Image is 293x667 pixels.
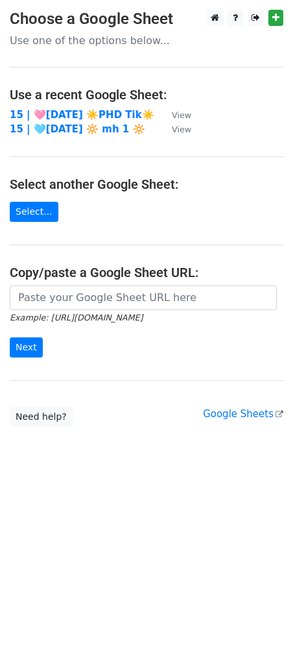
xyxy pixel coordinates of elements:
h4: Select another Google Sheet: [10,176,283,192]
a: 15 | 🩵[DATE] 🔆 mh 1 🔆 [10,123,145,135]
input: Paste your Google Sheet URL here [10,285,277,310]
a: View [159,123,191,135]
small: View [172,125,191,134]
h4: Use a recent Google Sheet: [10,87,283,103]
a: Need help? [10,407,73,427]
input: Next [10,337,43,358]
a: Google Sheets [203,408,283,420]
a: 15 | 🩷[DATE] ☀️PHD Tik☀️ [10,109,154,121]
small: Example: [URL][DOMAIN_NAME] [10,313,143,322]
p: Use one of the options below... [10,34,283,47]
a: Select... [10,202,58,222]
h3: Choose a Google Sheet [10,10,283,29]
a: View [159,109,191,121]
h4: Copy/paste a Google Sheet URL: [10,265,283,280]
small: View [172,110,191,120]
